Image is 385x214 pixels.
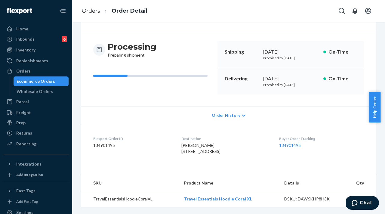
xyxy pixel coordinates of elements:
div: Parcel [16,99,29,105]
div: Inventory [16,47,35,53]
div: Inbounds [16,36,35,42]
a: Order Detail [112,8,147,14]
div: Ecommerce Orders [17,78,55,84]
div: Orders [16,68,31,74]
div: Wholesale Orders [17,88,53,95]
button: Open account menu [362,5,374,17]
div: 6 [62,36,67,42]
dt: Buyer Order Tracking [279,136,364,141]
p: On-Time [328,48,357,55]
div: Replenishments [16,58,48,64]
a: Freight [4,108,69,117]
a: Reporting [4,139,69,149]
a: Prep [4,118,69,128]
a: Orders [82,8,100,14]
a: Parcel [4,97,69,107]
a: Orders [4,66,69,76]
a: Home [4,24,69,34]
button: Open Search Box [336,5,348,17]
ol: breadcrumbs [77,2,152,20]
div: Home [16,26,28,32]
span: Order History [212,112,240,118]
img: Flexport logo [7,8,32,14]
div: [DATE] [263,48,319,55]
dt: Flexport Order ID [93,136,172,141]
button: Open notifications [349,5,361,17]
button: Close Navigation [57,5,69,17]
a: Ecommerce Orders [14,76,69,86]
button: Help Center [369,92,380,123]
p: Delivering [225,75,258,82]
a: 134901495 [279,143,301,148]
a: Wholesale Orders [14,87,69,96]
div: Preparing shipment [108,41,156,58]
div: Reporting [16,141,36,147]
p: On-Time [328,75,357,82]
th: SKU [81,175,179,191]
a: Returns [4,128,69,138]
a: Replenishments [4,56,69,66]
dd: 134901495 [93,142,172,148]
p: Shipping [225,48,258,55]
div: Fast Tags [16,188,35,194]
a: Inventory [4,45,69,55]
button: Fast Tags [4,186,69,196]
p: Promised by [DATE] [263,55,319,60]
th: Product Name [179,175,279,191]
a: Inbounds6 [4,34,69,44]
td: TravelEssentialsHoodieCoralXL [81,191,179,207]
td: 1 [344,191,376,207]
div: Add Fast Tag [16,199,38,204]
div: Integrations [16,161,42,167]
dt: Destination [181,136,269,141]
iframe: Opens a widget where you can chat to one of our agents [346,196,379,211]
a: Travel Essentials Hoodie Coral XL [184,196,252,201]
div: Freight [16,110,31,116]
div: Prep [16,120,26,126]
div: Add Integration [16,172,43,177]
button: Integrations [4,159,69,169]
p: Promised by [DATE] [263,82,319,87]
span: [PERSON_NAME] [STREET_ADDRESS] [181,143,220,154]
h3: Processing [108,41,156,52]
a: Add Integration [4,171,69,178]
div: [DATE] [263,75,319,82]
div: Returns [16,130,32,136]
div: DSKU: DAW6KHP8H3K [284,196,340,202]
a: Add Fast Tag [4,198,69,205]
